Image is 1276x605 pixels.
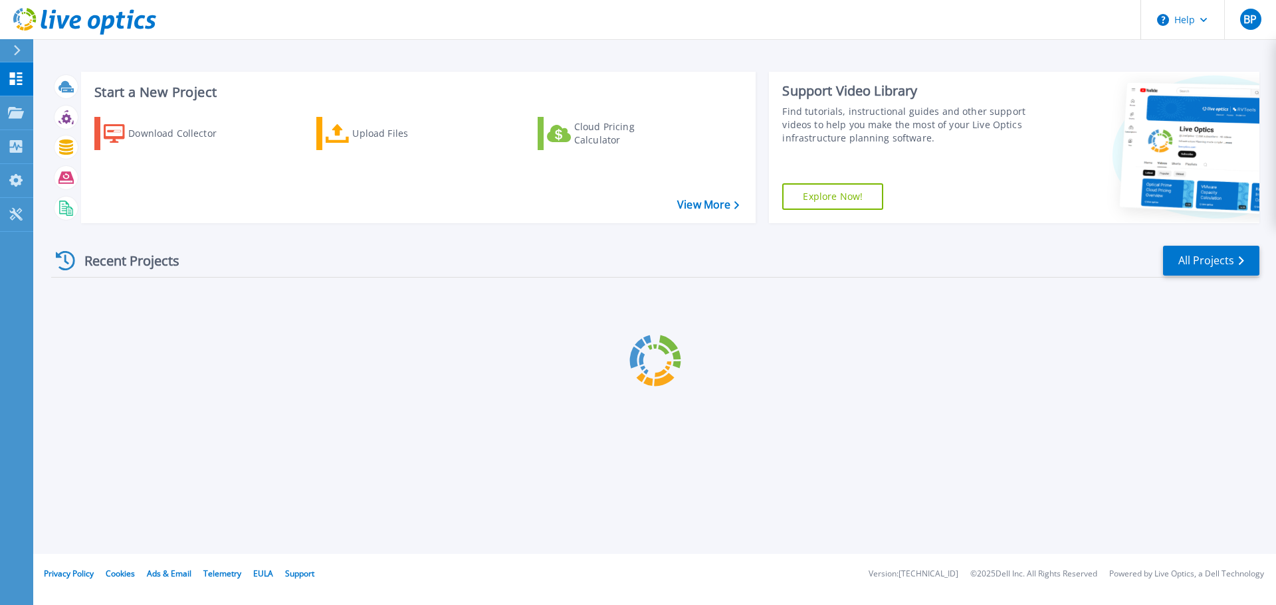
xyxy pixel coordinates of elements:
a: EULA [253,568,273,579]
a: Upload Files [316,117,465,150]
a: Ads & Email [147,568,191,579]
li: Powered by Live Optics, a Dell Technology [1109,570,1264,578]
a: Download Collector [94,117,243,150]
div: Support Video Library [782,82,1032,100]
a: Cookies [106,568,135,579]
h3: Start a New Project [94,85,739,100]
div: Upload Files [352,120,459,147]
a: All Projects [1163,246,1259,276]
div: Find tutorials, instructional guides and other support videos to help you make the most of your L... [782,105,1032,145]
div: Download Collector [128,120,235,147]
li: Version: [TECHNICAL_ID] [869,570,958,578]
div: Recent Projects [51,244,197,277]
a: View More [677,199,739,211]
div: Cloud Pricing Calculator [574,120,681,147]
span: BP [1243,14,1257,25]
a: Explore Now! [782,183,883,210]
a: Telemetry [203,568,241,579]
a: Cloud Pricing Calculator [538,117,686,150]
a: Support [285,568,314,579]
a: Privacy Policy [44,568,94,579]
li: © 2025 Dell Inc. All Rights Reserved [970,570,1097,578]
